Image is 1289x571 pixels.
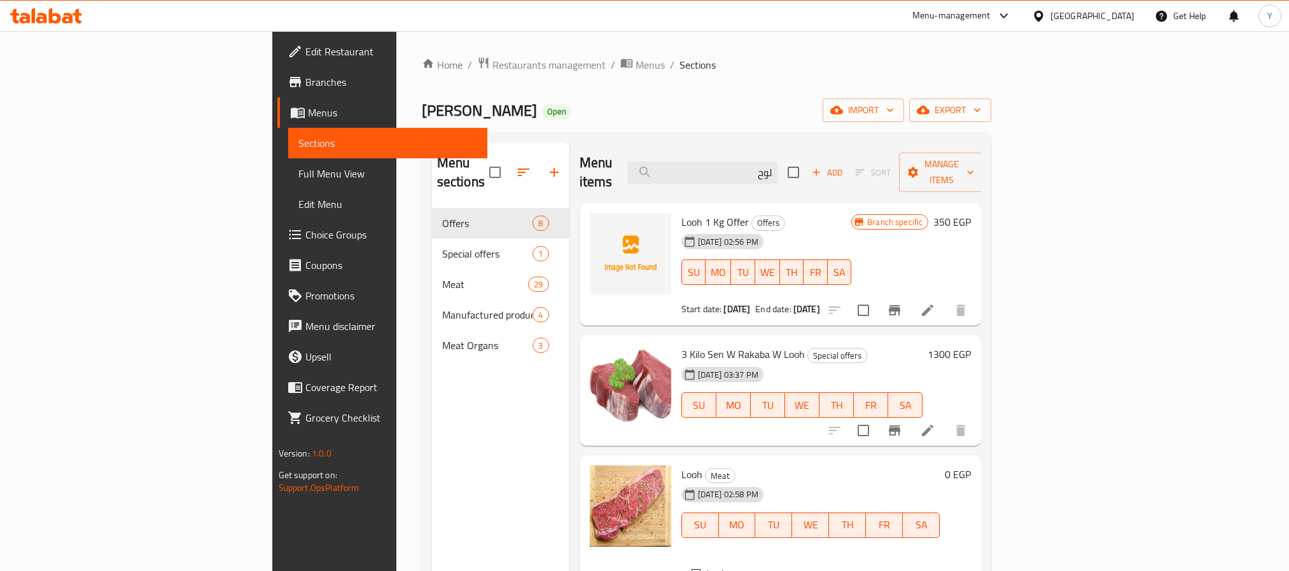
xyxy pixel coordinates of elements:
a: Coverage Report [277,372,487,402]
button: FR [866,513,903,538]
a: Menus [620,57,665,73]
span: Looh 1 Kg Offer [681,212,749,231]
span: Coverage Report [305,380,477,395]
h6: 350 EGP [933,213,971,231]
button: export [909,99,991,122]
span: Promotions [305,288,477,303]
span: Menu disclaimer [305,319,477,334]
span: Menus [308,105,477,120]
button: TU [755,513,792,538]
button: SU [681,259,706,285]
div: Offers [751,216,785,231]
span: export [919,102,981,118]
span: MO [721,396,746,415]
button: WE [755,259,780,285]
a: Full Menu View [288,158,487,189]
a: Upsell [277,341,487,372]
div: Open [542,104,571,120]
div: Meat29 [432,269,569,299]
button: import [823,99,904,122]
span: Select section first [847,163,899,182]
span: WE [760,263,775,282]
input: search [627,162,777,184]
span: WE [797,516,824,534]
div: Meat Organs3 [432,330,569,361]
span: Branch specific [862,216,928,228]
div: items [528,277,548,292]
img: Looh 1 Kg Offer [590,213,671,294]
span: Sort sections [508,157,539,188]
div: items [533,307,548,322]
span: Edit Menu [298,196,477,212]
li: / [670,57,674,72]
nav: Menu sections [432,203,569,366]
button: WE [792,513,829,538]
span: SU [687,396,711,415]
button: SU [681,392,716,418]
span: Sections [679,57,716,72]
span: import [833,102,894,118]
a: Coupons [277,250,487,280]
span: Version: [279,445,310,462]
h2: Menu items [580,153,613,191]
span: End date: [755,301,791,317]
button: MO [716,392,751,418]
span: Manage items [909,156,974,188]
span: SU [687,263,700,282]
a: Menu disclaimer [277,311,487,341]
span: 3 Kilo Sen W Rakaba W Looh [681,345,805,364]
span: Sections [298,135,477,151]
button: FR [804,259,828,285]
span: 4 [533,309,548,321]
img: 3 Kilo Sen W Rakaba W Looh [590,345,671,427]
span: Start date: [681,301,722,317]
nav: breadcrumb [422,57,992,73]
span: Open [542,106,571,117]
span: SU [687,516,714,534]
div: [GEOGRAPHIC_DATA] [1050,9,1134,23]
a: Grocery Checklist [277,402,487,433]
a: Branches [277,67,487,97]
span: MO [711,263,726,282]
li: / [611,57,615,72]
span: 1.0.0 [312,445,331,462]
span: Get support on: [279,467,337,483]
span: Edit Restaurant [305,44,477,59]
span: Manufactured products [442,307,533,322]
a: Edit menu item [920,423,935,438]
button: TH [780,259,804,285]
span: 1 [533,248,548,260]
span: Menus [636,57,665,72]
b: [DATE] [723,301,750,317]
b: [DATE] [793,301,820,317]
a: Edit Menu [288,189,487,219]
button: TH [819,392,854,418]
span: Special offers [808,348,867,363]
button: Branch-specific-item [879,295,910,326]
span: MO [724,516,751,534]
a: Edit menu item [920,303,935,318]
button: MO [719,513,756,538]
span: Special offers [442,246,533,261]
button: SU [681,513,719,538]
span: SA [893,396,917,415]
span: [PERSON_NAME] [422,96,537,125]
span: Select to update [850,417,877,444]
span: [DATE] 02:56 PM [693,236,763,248]
span: Select section [780,159,807,186]
span: Grocery Checklist [305,410,477,425]
h6: 0 EGP [945,465,971,483]
button: SA [888,392,923,418]
a: Support.OpsPlatform [279,479,359,496]
div: items [533,216,548,231]
span: Upsell [305,349,477,364]
span: 8 [533,217,548,230]
div: items [533,338,548,353]
button: WE [785,392,819,418]
button: Manage items [899,153,984,192]
button: delete [945,295,976,326]
a: Choice Groups [277,219,487,250]
span: [DATE] 02:58 PM [693,488,763,500]
span: FR [859,396,883,415]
